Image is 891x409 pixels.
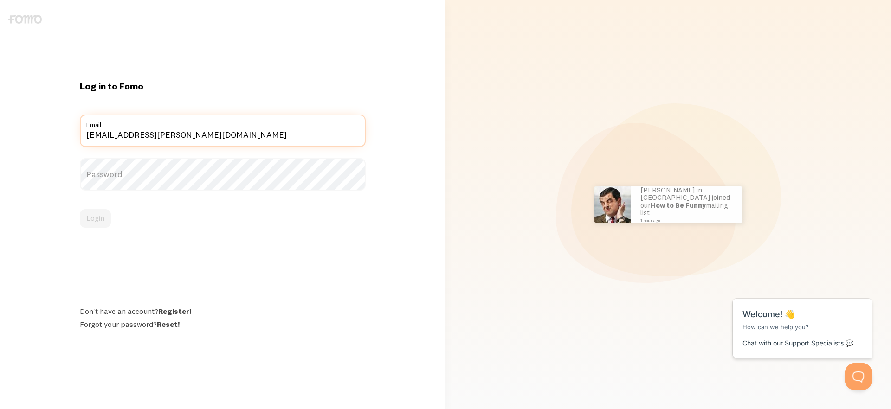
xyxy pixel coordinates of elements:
[8,15,42,24] img: fomo-logo-gray-b99e0e8ada9f9040e2984d0d95b3b12da0074ffd48d1e5cb62ac37fc77b0b268.svg
[158,307,191,316] a: Register!
[80,320,366,329] div: Forgot your password?
[80,115,366,130] label: Email
[845,363,872,390] iframe: Help Scout Beacon - Open
[728,275,878,363] iframe: Help Scout Beacon - Messages and Notifications
[157,320,180,329] a: Reset!
[80,80,366,92] h1: Log in to Fomo
[80,307,366,316] div: Don't have an account?
[80,158,366,191] label: Password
